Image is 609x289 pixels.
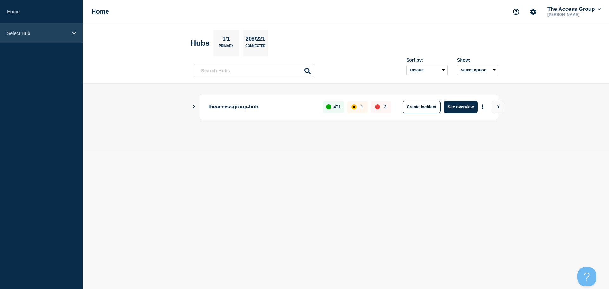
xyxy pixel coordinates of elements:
[406,65,448,75] select: Sort by
[243,36,267,44] p: 208/221
[577,267,596,286] iframe: Help Scout Beacon - Open
[509,5,523,18] button: Support
[220,36,232,44] p: 1/1
[193,104,196,109] button: Show Connected Hubs
[403,101,441,113] button: Create incident
[361,104,363,109] p: 1
[546,12,602,17] p: [PERSON_NAME]
[444,101,477,113] button: See overview
[479,101,487,113] button: More actions
[7,30,68,36] p: Select Hub
[457,57,498,62] div: Show:
[334,104,341,109] p: 471
[546,6,602,12] button: The Access Group
[245,44,265,51] p: Connected
[351,104,357,109] div: affected
[326,104,331,109] div: up
[527,5,540,18] button: Account settings
[208,101,315,113] p: theaccessgroup-hub
[384,104,386,109] p: 2
[219,44,233,51] p: Primary
[91,8,109,15] h1: Home
[375,104,380,109] div: down
[406,57,448,62] div: Sort by:
[457,65,498,75] button: Select option
[191,39,210,48] h2: Hubs
[492,101,504,113] button: View
[194,64,314,77] input: Search Hubs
